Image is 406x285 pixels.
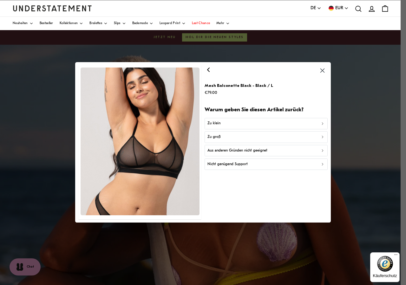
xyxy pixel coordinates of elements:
img: Trusted Shops Gütesiegel [377,256,393,272]
a: Mehr [216,17,230,30]
a: Bralettes [89,17,108,30]
button: Aus anderen Gründen nicht geeignet [205,145,328,156]
h2: Warum geben Sie diesen Artikel zurück? [205,107,328,114]
span: DE [311,5,316,12]
span: Last Chance [192,22,210,25]
a: Kollektionen [60,17,83,30]
p: Nicht genügend Support [207,161,248,167]
button: Menü [392,252,400,260]
a: Last Chance [192,17,210,30]
a: Bademode [132,17,153,30]
button: Nicht genügend Support [205,159,328,170]
img: BLAC-BRA-017.jpg [81,68,200,215]
button: Zu klein [205,118,328,129]
p: Käuferschutz [370,273,400,278]
a: Leopard Print [160,17,186,30]
span: Bralettes [89,22,102,25]
button: EUR [328,5,349,12]
span: Slips [114,22,121,25]
p: Mesh Balconette Black - Black / L [205,82,273,89]
span: Kollektionen [60,22,78,25]
a: Neuheiten [13,17,33,30]
span: Bademode [132,22,148,25]
span: Mehr [216,22,224,25]
button: Trusted Shops GütesiegelKäuferschutz [370,252,400,282]
button: DE [311,5,321,12]
a: Understatement Homepage [13,5,92,11]
p: Zu groß [207,134,221,140]
span: EUR [335,5,343,12]
a: Slips [114,17,126,30]
button: Zu groß [205,132,328,143]
p: Zu klein [207,121,220,127]
span: Leopard Print [160,22,180,25]
a: Bestseller [40,17,53,30]
p: Aus anderen Gründen nicht geeignet [207,148,267,154]
p: €79.00 [205,89,273,96]
span: Bestseller [40,22,53,25]
span: Neuheiten [13,22,28,25]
